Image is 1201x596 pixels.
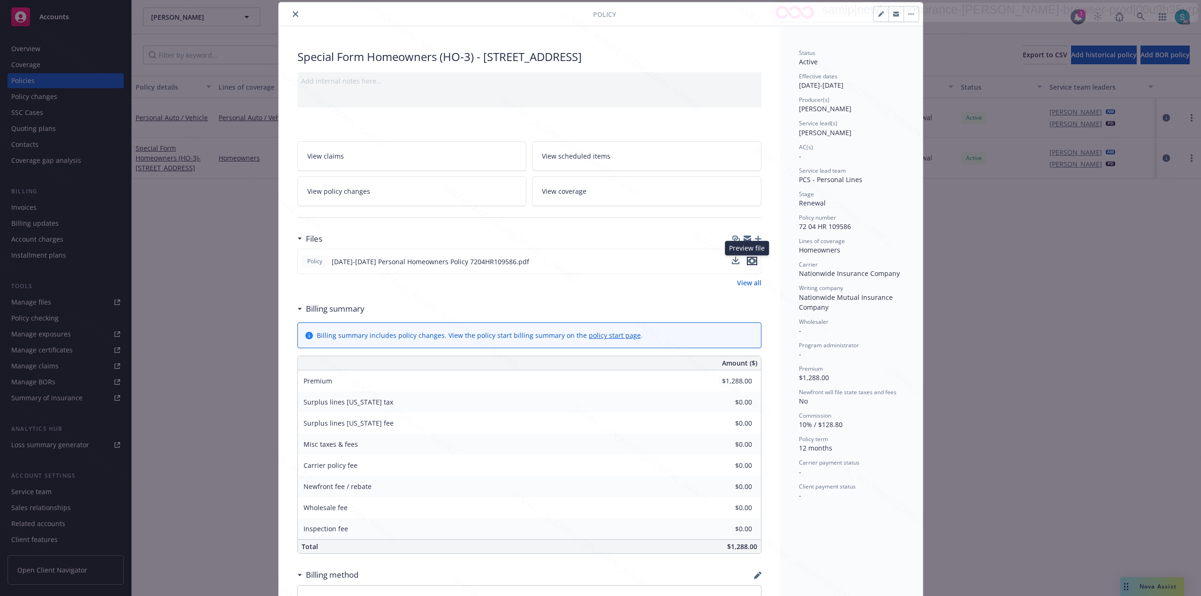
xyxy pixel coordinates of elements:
span: 12 months [799,443,832,452]
span: Premium [799,365,823,373]
span: - [799,152,801,160]
span: Policy term [799,435,828,443]
span: Surplus lines [US_STATE] fee [304,419,394,428]
input: 0.00 [697,501,758,515]
h3: Billing method [306,569,358,581]
span: View coverage [542,186,586,196]
span: Client payment status [799,482,856,490]
h3: Files [306,233,322,245]
a: View policy changes [297,176,527,206]
div: Billing summary includes policy changes. View the policy start billing summary on the . [317,330,643,340]
span: Commission [799,412,831,420]
div: Preview file [725,241,769,255]
span: Status [799,49,815,57]
span: Writing company [799,284,843,292]
button: close [290,8,301,20]
input: 0.00 [697,395,758,409]
div: [DATE] - [DATE] [799,72,904,90]
div: Homeowners [799,245,904,255]
a: policy start page [589,331,641,340]
span: Carrier [799,260,818,268]
button: preview file [747,257,757,267]
span: Stage [799,190,814,198]
div: Billing method [297,569,358,581]
button: download file [732,257,739,267]
span: 72 04 HR 109586 [799,222,851,231]
div: Special Form Homeowners (HO-3) - [STREET_ADDRESS] [297,49,761,65]
span: - [799,467,801,476]
span: View policy changes [307,186,370,196]
span: AC(s) [799,143,813,151]
span: Total [302,542,318,551]
input: 0.00 [697,480,758,494]
a: View all [737,278,761,288]
a: View coverage [532,176,761,206]
span: View scheduled items [542,151,610,161]
span: Service lead team [799,167,846,175]
span: Wholesaler [799,318,829,326]
span: - [799,350,801,359]
span: - [799,491,801,500]
span: Newfront fee / rebate [304,482,372,491]
span: Amount ($) [722,358,757,368]
span: Active [799,57,818,66]
input: 0.00 [697,522,758,536]
span: [PERSON_NAME] [799,128,851,137]
span: Nationwide Mutual Insurance Company [799,293,895,312]
span: Policy [305,257,324,266]
a: View scheduled items [532,141,761,171]
div: Files [297,233,322,245]
span: Lines of coverage [799,237,845,245]
a: View claims [297,141,527,171]
button: download file [732,257,739,264]
span: - [799,326,801,335]
span: 10% / $128.80 [799,420,843,429]
span: Policy [593,9,616,19]
span: Misc taxes & fees [304,440,358,449]
span: Nationwide Insurance Company [799,269,900,278]
span: Program administrator [799,341,859,349]
span: No [799,397,808,405]
span: Carrier policy fee [304,461,357,470]
span: Surplus lines [US_STATE] tax [304,397,393,406]
span: $1,288.00 [727,542,757,551]
span: PCS - Personal Lines [799,175,862,184]
input: 0.00 [697,437,758,451]
input: 0.00 [697,458,758,473]
span: Producer(s) [799,96,829,104]
span: Wholesale fee [304,503,348,512]
h3: Billing summary [306,303,365,315]
button: preview file [747,257,757,265]
span: Policy number [799,214,836,222]
span: [DATE]-[DATE] Personal Homeowners Policy 7204HR109586.pdf [332,257,529,267]
span: Service lead(s) [799,119,837,127]
div: Add internal notes here... [301,76,758,86]
span: $1,288.00 [799,373,829,382]
span: Effective dates [799,72,837,80]
span: View claims [307,151,344,161]
span: Premium [304,376,332,385]
div: Billing summary [297,303,365,315]
span: Newfront will file state taxes and fees [799,388,897,396]
span: Carrier payment status [799,458,859,466]
input: 0.00 [697,374,758,388]
input: 0.00 [697,416,758,430]
span: Renewal [799,199,826,207]
span: [PERSON_NAME] [799,104,851,113]
span: Inspection fee [304,524,348,533]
